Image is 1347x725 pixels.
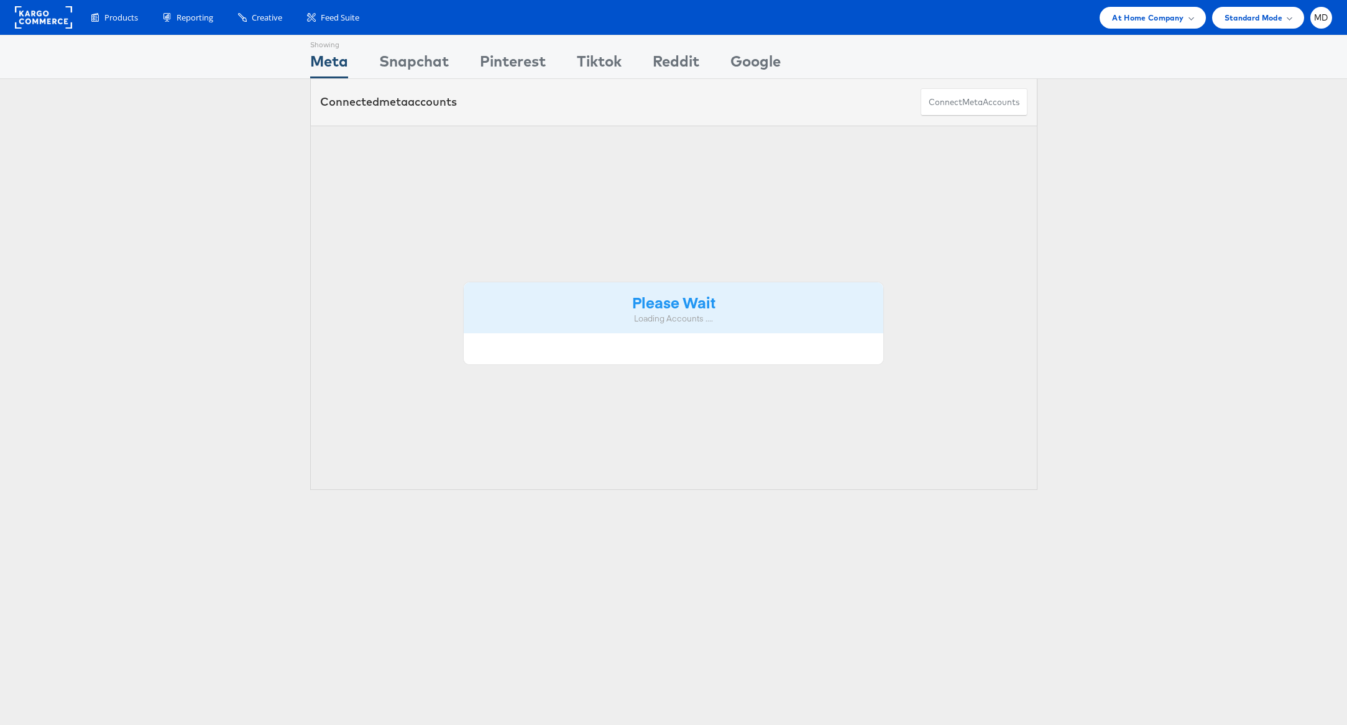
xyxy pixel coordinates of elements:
[632,292,715,312] strong: Please Wait
[1225,11,1282,24] span: Standard Mode
[1314,14,1328,22] span: MD
[321,12,359,24] span: Feed Suite
[252,12,282,24] span: Creative
[962,96,983,108] span: meta
[379,50,449,78] div: Snapchat
[1112,11,1184,24] span: At Home Company
[310,50,348,78] div: Meta
[730,50,781,78] div: Google
[921,88,1027,116] button: ConnectmetaAccounts
[473,313,875,325] div: Loading Accounts ....
[310,35,348,50] div: Showing
[480,50,546,78] div: Pinterest
[177,12,213,24] span: Reporting
[653,50,699,78] div: Reddit
[104,12,138,24] span: Products
[379,95,408,109] span: meta
[320,94,457,110] div: Connected accounts
[577,50,622,78] div: Tiktok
